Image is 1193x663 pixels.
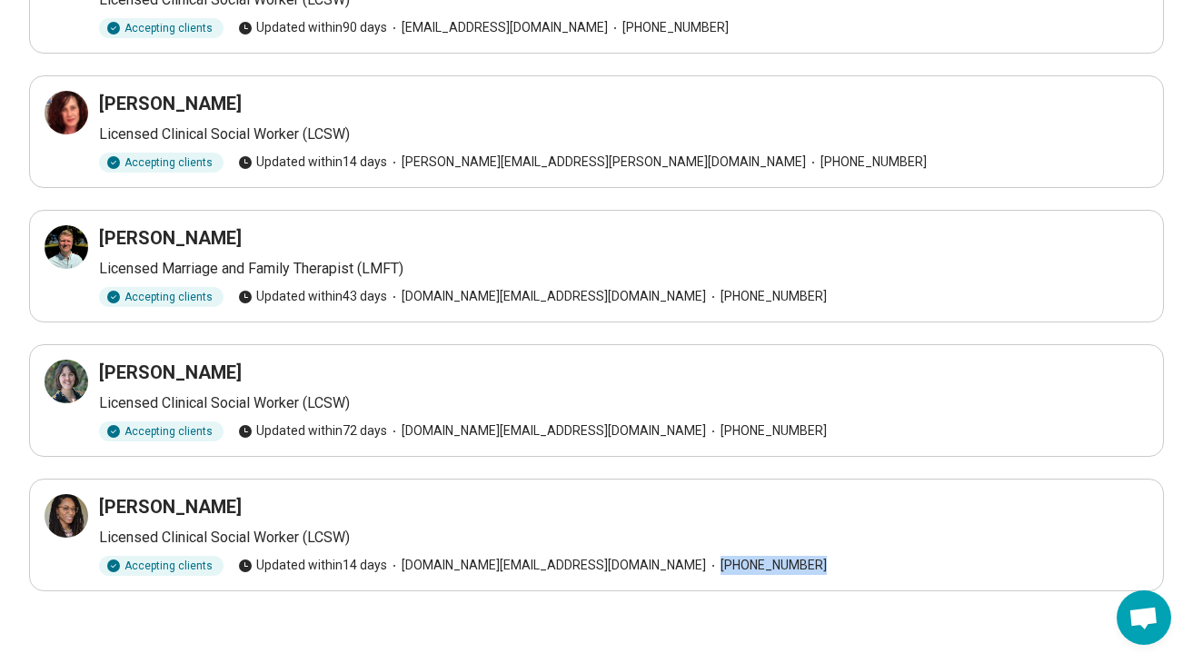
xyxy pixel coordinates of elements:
[238,153,387,172] span: Updated within 14 days
[387,421,706,440] span: [DOMAIN_NAME][EMAIL_ADDRESS][DOMAIN_NAME]
[238,556,387,575] span: Updated within 14 days
[99,153,224,173] div: Accepting clients
[99,360,242,385] h3: [PERSON_NAME]
[99,556,224,576] div: Accepting clients
[1117,590,1171,645] div: Open chat
[238,18,387,37] span: Updated within 90 days
[99,392,1148,414] p: Licensed Clinical Social Worker (LCSW)
[99,258,1148,280] p: Licensed Marriage and Family Therapist (LMFT)
[387,18,608,37] span: [EMAIL_ADDRESS][DOMAIN_NAME]
[99,494,242,520] h3: [PERSON_NAME]
[238,287,387,306] span: Updated within 43 days
[806,153,927,172] span: [PHONE_NUMBER]
[99,124,1148,145] p: Licensed Clinical Social Worker (LCSW)
[238,421,387,440] span: Updated within 72 days
[608,18,729,37] span: [PHONE_NUMBER]
[706,556,827,575] span: [PHONE_NUMBER]
[706,287,827,306] span: [PHONE_NUMBER]
[99,91,242,116] h3: [PERSON_NAME]
[99,527,1148,549] p: Licensed Clinical Social Worker (LCSW)
[387,153,806,172] span: [PERSON_NAME][EMAIL_ADDRESS][PERSON_NAME][DOMAIN_NAME]
[387,287,706,306] span: [DOMAIN_NAME][EMAIL_ADDRESS][DOMAIN_NAME]
[99,287,224,307] div: Accepting clients
[387,556,706,575] span: [DOMAIN_NAME][EMAIL_ADDRESS][DOMAIN_NAME]
[99,225,242,251] h3: [PERSON_NAME]
[99,18,224,38] div: Accepting clients
[706,421,827,440] span: [PHONE_NUMBER]
[99,421,224,441] div: Accepting clients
